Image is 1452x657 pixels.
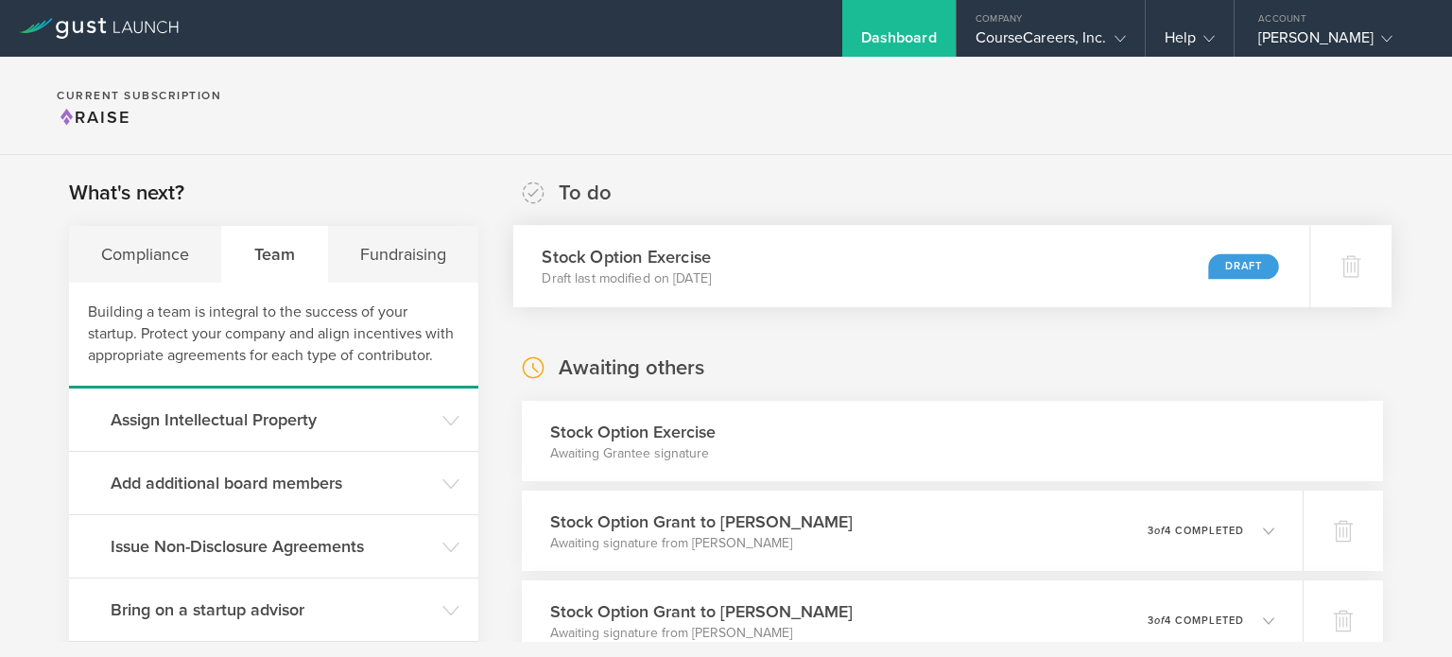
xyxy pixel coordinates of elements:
[328,226,478,283] div: Fundraising
[976,28,1126,57] div: CourseCareers, Inc.
[559,180,612,207] h2: To do
[69,283,478,389] div: Building a team is integral to the success of your startup. Protect your company and align incent...
[1148,615,1244,626] p: 3 4 completed
[1357,566,1452,657] iframe: Chat Widget
[550,624,853,643] p: Awaiting signature from [PERSON_NAME]
[111,407,433,432] h3: Assign Intellectual Property
[542,244,711,269] h3: Stock Option Exercise
[1258,28,1419,57] div: [PERSON_NAME]
[111,471,433,495] h3: Add additional board members
[559,354,704,382] h2: Awaiting others
[550,510,853,534] h3: Stock Option Grant to [PERSON_NAME]
[111,597,433,622] h3: Bring on a startup advisor
[69,180,184,207] h2: What's next?
[69,226,222,283] div: Compliance
[513,225,1310,307] div: Stock Option ExerciseDraft last modified on [DATE]Draft
[550,444,716,463] p: Awaiting Grantee signature
[550,534,853,553] p: Awaiting signature from [PERSON_NAME]
[57,107,130,128] span: Raise
[111,534,433,559] h3: Issue Non-Disclosure Agreements
[861,28,937,57] div: Dashboard
[1148,526,1244,536] p: 3 4 completed
[1208,253,1278,279] div: Draft
[1154,614,1165,627] em: of
[222,226,328,283] div: Team
[550,599,853,624] h3: Stock Option Grant to [PERSON_NAME]
[1165,28,1215,57] div: Help
[1154,525,1165,537] em: of
[57,90,221,101] h2: Current Subscription
[550,420,716,444] h3: Stock Option Exercise
[542,269,711,288] p: Draft last modified on [DATE]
